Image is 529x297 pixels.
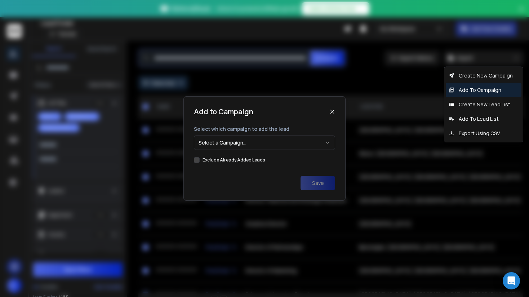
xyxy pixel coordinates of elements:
[194,136,335,150] button: Select a Campaign...
[457,128,501,138] p: Export Using CSV
[203,157,265,163] label: Exclude Already Added Leads
[457,114,500,124] p: Add To Lead List
[194,107,253,117] h1: Add to Campaign
[457,99,512,110] p: Create New Lead List
[457,71,514,81] p: Create New Campaign
[457,85,503,95] p: Add To Campaign
[503,272,520,289] div: Open Intercom Messenger
[194,125,335,133] p: Select which campaign to add the lead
